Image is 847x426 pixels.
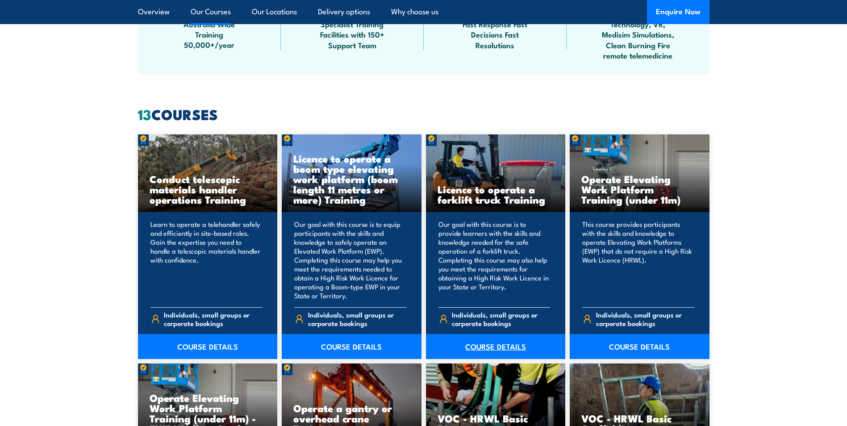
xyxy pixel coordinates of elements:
h3: Conduct telescopic materials handler operations Training [150,174,266,205]
span: Australia Wide Training 50,000+/year [169,19,250,50]
span: Individuals, small groups or corporate bookings [164,310,262,327]
h2: COURSES [138,108,709,120]
span: Individuals, small groups or corporate bookings [596,310,694,327]
a: COURSE DETAILS [426,334,566,359]
h3: Licence to operate a boom type elevating work platform (boom length 11 metres or more) Training [293,153,410,205]
a: COURSE DETAILS [138,334,278,359]
span: Technology, VR, Medisim Simulations, Clean Burning Fire remote telemedicine [598,19,678,61]
span: Individuals, small groups or corporate bookings [452,310,550,327]
span: Individuals, small groups or corporate bookings [308,310,406,327]
p: Our goal with this course is to equip participants with the skills and knowledge to safely operat... [294,220,406,300]
span: Specialist Training Facilities with 150+ Support Team [312,19,392,50]
h3: Licence to operate a forklift truck Training [438,184,554,205]
a: COURSE DETAILS [282,334,421,359]
p: Learn to operate a telehandler safely and efficiently in site-based roles. Gain the expertise you... [150,220,263,300]
span: Fast Response Fast Decisions Fast Resolutions [455,19,535,50]
a: COURSE DETAILS [570,334,709,359]
strong: 13 [138,103,151,125]
p: This course provides participants with the skills and knowledge to operate Elevating Work Platfor... [582,220,694,300]
p: Our goal with this course is to provide learners with the skills and knowledge needed for the saf... [438,220,551,300]
h3: Operate Elevating Work Platform Training (under 11m) [581,174,698,205]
